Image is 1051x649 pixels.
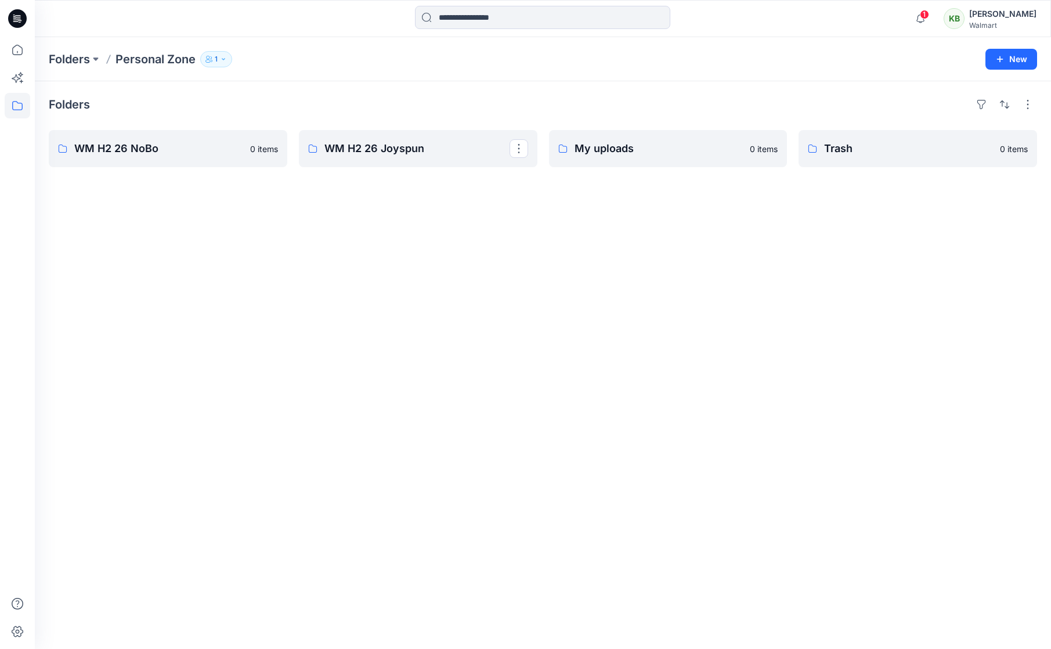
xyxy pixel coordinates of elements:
div: Walmart [969,21,1036,30]
p: WM H2 26 NoBo [74,140,243,157]
a: WM H2 26 Joyspun [299,130,537,167]
a: Folders [49,51,90,67]
p: WM H2 26 Joyspun [324,140,510,157]
a: My uploads0 items [549,130,788,167]
span: 1 [920,10,929,19]
p: 1 [215,53,218,66]
button: 1 [200,51,232,67]
a: Trash0 items [799,130,1037,167]
div: [PERSON_NAME] [969,7,1036,21]
p: Personal Zone [115,51,196,67]
p: 0 items [250,143,278,155]
h4: Folders [49,98,90,111]
a: WM H2 26 NoBo0 items [49,130,287,167]
p: My uploads [575,140,743,157]
div: KB [944,8,965,29]
p: 0 items [750,143,778,155]
p: Trash [824,140,993,157]
p: 0 items [1000,143,1028,155]
button: New [985,49,1037,70]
